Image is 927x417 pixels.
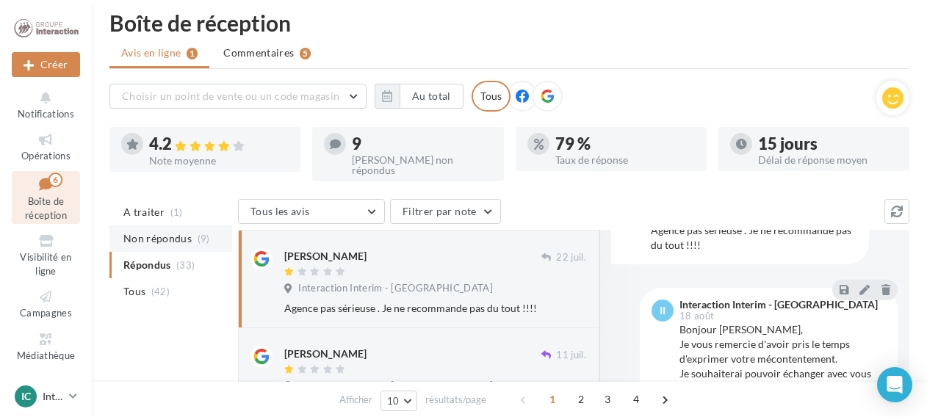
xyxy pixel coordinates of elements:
[12,52,80,77] div: Nouvelle campagne
[679,300,878,310] div: Interaction Interim - [GEOGRAPHIC_DATA]
[12,171,80,225] a: Boîte de réception6
[375,84,463,109] button: Au total
[651,223,857,253] div: Agence pas sérieuse . Je ne recommande pas du tout !!!!
[555,136,695,152] div: 79 %
[25,195,67,221] span: Boîte de réception
[123,231,192,246] span: Non répondus
[569,388,593,411] span: 2
[555,155,695,165] div: Taux de réponse
[20,307,72,319] span: Campagnes
[123,284,145,299] span: Tous
[12,328,80,364] a: Médiathèque
[109,12,909,34] div: Boîte de réception
[352,155,491,175] div: [PERSON_NAME] non répondus
[250,205,310,217] span: Tous les avis
[660,303,666,318] span: II
[596,388,619,411] span: 3
[390,199,501,224] button: Filtrer par note
[48,173,62,187] div: 6
[170,206,183,218] span: (1)
[339,393,372,407] span: Afficher
[300,48,311,59] div: 5
[223,46,294,60] span: Commentaires
[541,388,564,411] span: 1
[43,389,63,404] p: Interaction [GEOGRAPHIC_DATA]
[380,391,418,411] button: 10
[284,347,367,361] div: [PERSON_NAME]
[12,87,80,123] button: Notifications
[284,301,586,316] div: Agence pas sérieuse . Je ne recommande pas du tout !!!!
[298,282,493,295] span: Interaction Interim - [GEOGRAPHIC_DATA]
[556,251,586,264] span: 22 juil.
[21,150,71,162] span: Opérations
[387,395,400,407] span: 10
[425,393,486,407] span: résultats/page
[12,230,80,280] a: Visibilité en ligne
[400,84,463,109] button: Au total
[298,380,493,393] span: Interaction Interim - [GEOGRAPHIC_DATA]
[758,155,898,165] div: Délai de réponse moyen
[12,370,80,406] a: Calendrier
[238,199,385,224] button: Tous les avis
[109,84,367,109] button: Choisir un point de vente ou un code magasin
[149,136,289,153] div: 4.2
[352,136,491,152] div: 9
[624,388,648,411] span: 4
[20,251,71,277] span: Visibilité en ligne
[12,128,80,164] a: Opérations
[18,108,74,120] span: Notifications
[151,286,170,297] span: (42)
[556,349,586,362] span: 11 juil.
[122,90,339,102] span: Choisir un point de vente ou un code magasin
[17,349,76,361] span: Médiathèque
[284,249,367,264] div: [PERSON_NAME]
[12,286,80,322] a: Campagnes
[123,205,165,220] span: A traiter
[12,52,80,77] button: Créer
[21,389,31,404] span: IC
[877,367,912,402] div: Open Intercom Messenger
[12,382,80,410] a: IC Interaction [GEOGRAPHIC_DATA]
[472,81,511,112] div: Tous
[149,156,289,166] div: Note moyenne
[198,233,210,244] span: (9)
[758,136,898,152] div: 15 jours
[679,311,714,321] span: 18 août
